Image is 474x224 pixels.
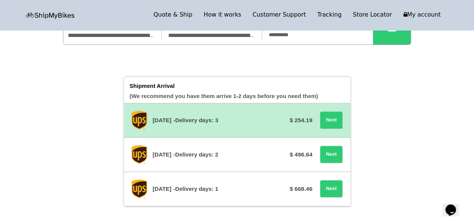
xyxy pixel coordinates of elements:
[290,115,312,126] p: $ 254.19
[311,10,347,20] a: Tracking
[130,81,318,101] p: (We recommend you have them arrive 1-2 days before you need them)
[320,146,342,163] button: Next
[173,186,175,192] b: -
[153,149,172,160] p: [DATE]
[320,111,342,129] button: Next
[173,149,218,160] p: Delivery days: 2
[26,12,75,19] img: letsbox
[290,184,312,194] p: $ 668.46
[198,10,247,20] a: How it works
[173,184,218,194] p: Delivery days: 1
[148,10,198,20] a: Quote & Ship
[153,115,172,125] p: [DATE]
[320,180,342,197] button: Next
[130,83,175,89] span: Shipment Arrival
[247,10,312,20] a: Customer Support
[397,10,446,20] a: My account
[173,151,175,158] b: -
[153,184,172,194] p: [DATE]
[173,117,175,123] b: -
[347,10,398,20] a: Store Locator
[290,149,312,160] p: $ 496.64
[442,194,466,216] iframe: chat widget
[173,115,218,125] p: Delivery days: 3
